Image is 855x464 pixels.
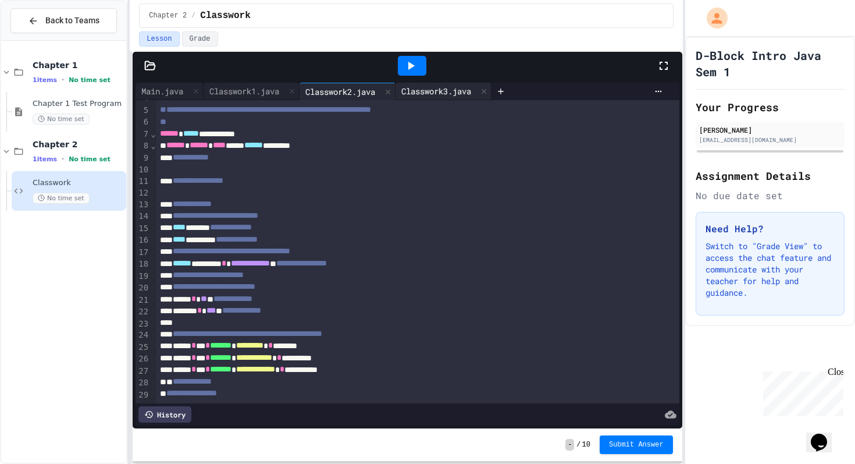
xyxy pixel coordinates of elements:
[33,178,124,188] span: Classwork
[138,406,191,423] div: History
[609,440,664,449] span: Submit Answer
[136,105,150,116] div: 5
[576,440,580,449] span: /
[136,223,150,235] div: 15
[136,129,150,140] div: 7
[33,139,124,150] span: Chapter 2
[699,136,841,144] div: [EMAIL_ADDRESS][DOMAIN_NAME]
[600,435,673,454] button: Submit Answer
[758,367,843,416] iframe: chat widget
[582,440,590,449] span: 10
[565,439,574,451] span: -
[45,15,99,27] span: Back to Teams
[62,75,64,84] span: •
[200,9,250,23] span: Classwork
[69,76,111,84] span: No time set
[10,8,117,33] button: Back to Teams
[136,164,150,176] div: 10
[136,282,150,294] div: 20
[150,129,156,139] span: Fold line
[136,247,150,258] div: 17
[136,271,150,282] div: 19
[62,154,64,164] span: •
[136,258,150,270] div: 18
[396,83,491,100] div: Classwork3.java
[69,155,111,163] span: No time set
[696,99,845,115] h2: Your Progress
[136,295,150,306] div: 21
[136,199,150,211] div: 13
[191,11,195,20] span: /
[33,60,124,70] span: Chapter 1
[136,140,150,152] div: 8
[699,125,841,135] div: [PERSON_NAME]
[136,330,150,341] div: 24
[696,189,845,203] div: No due date set
[136,116,150,128] div: 6
[136,153,150,164] div: 9
[694,5,731,31] div: My Account
[204,85,285,97] div: Classwork1.java
[149,11,187,20] span: Chapter 2
[300,83,396,100] div: Classwork2.java
[204,83,300,100] div: Classwork1.java
[182,31,218,47] button: Grade
[136,211,150,222] div: 14
[136,235,150,246] div: 16
[33,155,57,163] span: 1 items
[136,176,150,187] div: 11
[136,318,150,330] div: 23
[136,83,204,100] div: Main.java
[806,417,843,452] iframe: chat widget
[136,389,150,401] div: 29
[136,353,150,365] div: 26
[696,168,845,184] h2: Assignment Details
[5,5,80,74] div: Chat with us now!Close
[150,141,156,150] span: Fold line
[136,187,150,199] div: 12
[136,85,189,97] div: Main.java
[136,377,150,389] div: 28
[136,366,150,377] div: 27
[696,47,845,80] h1: D-Block Intro Java Sem 1
[300,86,381,98] div: Classwork2.java
[33,99,124,109] span: Chapter 1 Test Program
[706,222,835,236] h3: Need Help?
[33,193,90,204] span: No time set
[396,85,477,97] div: Classwork3.java
[139,31,179,47] button: Lesson
[33,114,90,125] span: No time set
[706,240,835,299] p: Switch to "Grade View" to access the chat feature and communicate with your teacher for help and ...
[136,342,150,353] div: 25
[136,306,150,318] div: 22
[33,76,57,84] span: 1 items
